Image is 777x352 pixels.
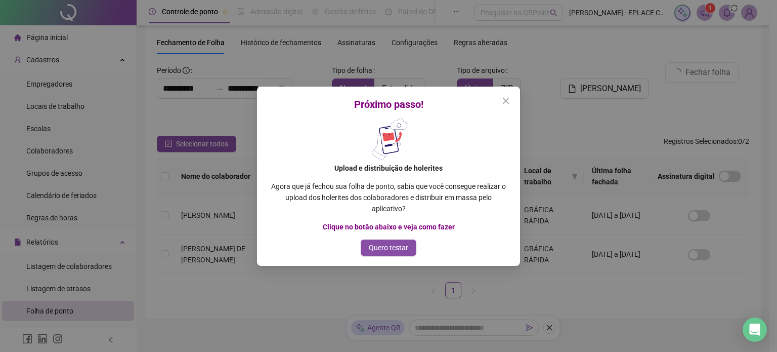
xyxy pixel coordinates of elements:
p: Agora que já fechou sua folha de ponto, sabia que você consegue realizar o upload dos holerites d... [269,181,508,214]
span: Quero testar [369,242,408,253]
button: Close [498,93,514,109]
img: phone_hand.4f6d47a6fd645295bd09.png [366,116,411,163]
button: Quero testar [361,240,416,256]
div: Próximo passo! [269,97,508,112]
b: Upload e distribuição de holerites [334,164,443,172]
span: close [502,97,510,105]
div: Open Intercom Messenger [743,318,767,342]
b: Clique no botão abaixo e veja como fazer [323,223,455,231]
